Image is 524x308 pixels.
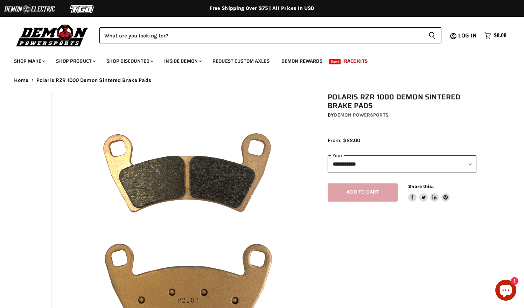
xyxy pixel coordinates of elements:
[408,183,450,202] aside: Share this:
[328,155,476,173] select: year
[9,54,49,68] a: Shop Make
[423,27,441,43] button: Search
[408,184,433,189] span: Share this:
[494,32,506,39] span: $0.00
[56,2,109,16] img: TGB Logo 2
[99,27,441,43] form: Product
[14,23,91,48] img: Demon Powersports
[207,54,275,68] a: Request Custom Axles
[9,51,505,68] ul: Main menu
[36,77,151,83] span: Polaris RZR 1000 Demon Sintered Brake Pads
[328,93,476,110] h1: Polaris RZR 1000 Demon Sintered Brake Pads
[99,27,423,43] input: Search
[159,54,206,68] a: Inside Demon
[101,54,158,68] a: Shop Discounted
[339,54,373,68] a: Race Kits
[458,31,477,40] span: Log in
[493,280,518,302] inbox-online-store-chat: Shopify online store chat
[4,2,56,16] img: Demon Electric Logo 2
[51,54,100,68] a: Shop Product
[481,30,510,41] a: $0.00
[14,77,29,83] a: Home
[334,112,389,118] a: Demon Powersports
[276,54,328,68] a: Demon Rewards
[328,137,360,143] span: From: $22.00
[329,59,341,64] span: New!
[455,33,481,39] a: Log in
[328,111,476,119] div: by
